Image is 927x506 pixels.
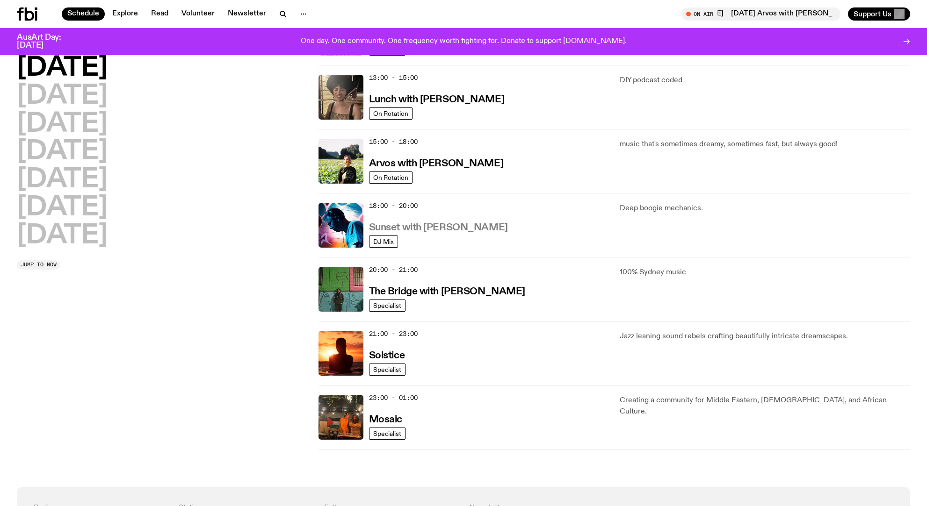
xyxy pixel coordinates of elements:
h3: Sunset with [PERSON_NAME] [369,223,508,233]
span: 13:00 - 15:00 [369,73,418,82]
button: Jump to now [17,260,60,270]
button: [DATE] [17,167,108,193]
span: Support Us [854,10,891,18]
a: Sunset with [PERSON_NAME] [369,221,508,233]
img: Simon Caldwell stands side on, looking downwards. He has headphones on. Behind him is a brightly ... [319,203,363,248]
a: Read [145,7,174,21]
h3: Lunch with [PERSON_NAME] [369,95,504,105]
a: On Rotation [369,107,413,120]
button: [DATE] [17,55,108,81]
span: 20:00 - 21:00 [369,265,418,274]
h3: The Bridge with [PERSON_NAME] [369,287,525,297]
a: On Rotation [369,171,413,184]
button: [DATE] [17,195,108,221]
span: Jump to now [21,262,57,267]
a: Specialist [369,428,406,440]
img: A girl standing in the ocean as waist level, staring into the rise of the sun. [319,331,363,376]
img: Amelia Sparke is wearing a black hoodie and pants, leaning against a blue, green and pink wall wi... [319,267,363,312]
p: Jazz leaning sound rebels crafting beautifully intricate dreamscapes. [620,331,910,342]
span: 23:00 - 01:00 [369,393,418,402]
span: 15:00 - 18:00 [369,137,418,146]
a: Explore [107,7,144,21]
p: music that's sometimes dreamy, sometimes fast, but always good! [620,139,910,150]
button: [DATE] [17,83,108,109]
span: Specialist [373,302,401,309]
h3: AusArt Day: [DATE] [17,34,77,50]
a: Schedule [62,7,105,21]
img: Tommy and Jono Playing at a fundraiser for Palestine [319,395,363,440]
span: DJ Mix [373,238,394,245]
span: On Rotation [373,110,408,117]
a: Newsletter [222,7,272,21]
a: DJ Mix [369,235,398,248]
button: [DATE] [17,139,108,165]
img: Bri is smiling and wearing a black t-shirt. She is standing in front of a lush, green field. Ther... [319,139,363,184]
span: 18:00 - 20:00 [369,201,418,210]
button: Support Us [848,7,910,21]
h3: Arvos with [PERSON_NAME] [369,159,503,169]
p: One day. One community. One frequency worth fighting for. Donate to support [DOMAIN_NAME]. [301,37,627,46]
span: Specialist [373,366,401,373]
a: The Bridge with [PERSON_NAME] [369,285,525,297]
a: Specialist [369,363,406,376]
a: Specialist [369,299,406,312]
span: 21:00 - 23:00 [369,329,418,338]
p: Deep boogie mechanics. [620,203,910,214]
span: Specialist [373,430,401,437]
span: On Rotation [373,174,408,181]
a: Solstice [369,349,405,361]
button: On Air[DATE] Arvos with [PERSON_NAME][DATE] Arvos with [PERSON_NAME] [681,7,840,21]
a: Volunteer [176,7,220,21]
a: Lunch with [PERSON_NAME] [369,93,504,105]
a: Arvos with [PERSON_NAME] [369,157,503,169]
p: Creating a community for Middle Eastern, [DEMOGRAPHIC_DATA], and African Culture. [620,395,910,417]
button: [DATE] [17,223,108,249]
p: 100% Sydney music [620,267,910,278]
p: DIY podcast coded [620,75,910,86]
h3: Mosaic [369,415,402,425]
h3: Solstice [369,351,405,361]
a: Mosaic [369,413,402,425]
button: [DATE] [17,111,108,137]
